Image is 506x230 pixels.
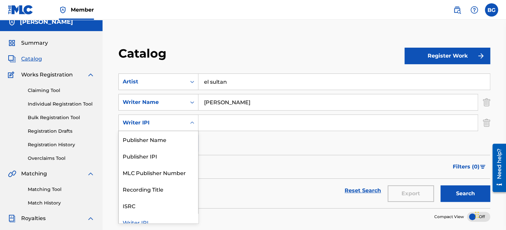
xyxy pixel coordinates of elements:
button: Filters (0) [449,159,490,175]
span: Member [71,6,94,14]
a: CatalogCatalog [8,55,42,63]
div: Publisher Name [119,131,198,148]
img: Catalog [8,55,16,63]
a: Matching Tool [28,186,95,193]
span: Catalog [21,55,42,63]
div: Artist [123,78,182,86]
a: Public Search [450,3,464,17]
form: Search Form [118,73,490,208]
iframe: Chat Widget [473,198,506,230]
img: filter [480,165,485,169]
img: search [453,6,461,14]
a: Individual Registration Tool [28,101,95,108]
img: MLC Logo [8,5,33,15]
img: expand [87,214,95,222]
span: Summary [21,39,48,47]
div: Writer IPI [123,119,182,127]
img: expand [87,71,95,79]
iframe: Resource Center [487,141,506,195]
span: Matching [21,170,47,178]
img: Delete Criterion [483,94,490,111]
div: ISRC [119,197,198,214]
img: Top Rightsholder [59,6,67,14]
div: MLC Publisher Number [119,164,198,181]
a: Registration Drafts [28,128,95,135]
img: Delete Criterion [483,115,490,131]
img: Summary [8,39,16,47]
span: Filters ( 0 ) [453,163,480,171]
img: Royalties [8,214,16,222]
div: Publisher IPI [119,148,198,164]
h2: Catalog [118,46,170,61]
a: SummarySummary [8,39,48,47]
img: f7272a7cc735f4ea7f67.svg [477,52,485,60]
img: expand [87,170,95,178]
div: Recording Title [119,181,198,197]
a: Match History [28,200,95,207]
div: Writer Name [123,98,182,106]
div: Help [468,3,481,17]
div: Arrastrar [475,205,479,225]
img: Accounts [8,18,16,26]
div: User Menu [485,3,498,17]
span: Works Registration [21,71,73,79]
a: Registration History [28,141,95,148]
img: Works Registration [8,71,17,79]
a: Claiming Tool [28,87,95,94]
span: Royalties [21,214,46,222]
a: Reset Search [341,183,384,198]
a: Overclaims Tool [28,155,95,162]
img: help [470,6,478,14]
button: Register Work [404,48,490,64]
span: Compact View [434,214,464,220]
img: Matching [8,170,16,178]
a: Bulk Registration Tool [28,114,95,121]
button: Search [441,185,490,202]
div: Widget de chat [473,198,506,230]
h5: Bismarck Garcia [20,18,73,26]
